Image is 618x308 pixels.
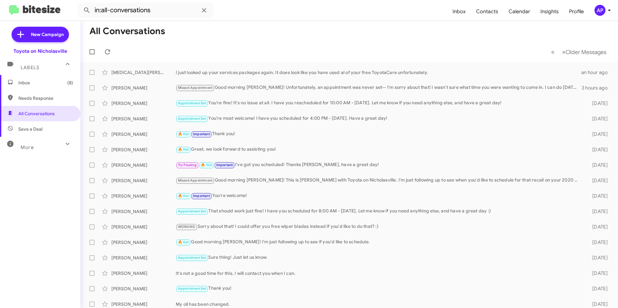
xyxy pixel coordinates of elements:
div: [PERSON_NAME] [111,177,176,184]
div: 3 hours ago [582,85,613,91]
div: Sorry about that! I could offer you free wiper blades instead if you'd like to do that? :) [176,223,582,230]
div: [DATE] [582,208,613,215]
span: Appointment Set [178,256,206,260]
span: Save a Deal [18,126,42,132]
div: My oil has been changed. [176,301,582,307]
span: Inbox [18,79,73,86]
span: 🔥 Hot [178,147,189,152]
nav: Page navigation example [548,45,610,59]
div: [DATE] [582,224,613,230]
button: AP [589,5,611,16]
div: Sure thing! Just let us know. [176,254,582,261]
span: (8) [67,79,73,86]
div: Good morning [PERSON_NAME]! I'm just following up to see if you'd like to schedule. [176,238,582,246]
span: New Campaign [31,31,64,38]
div: [DATE] [582,239,613,246]
div: [PERSON_NAME] [111,131,176,137]
div: You're most welcome! I have you scheduled for 4:00 PM - [DATE]. Have a great day! [176,115,582,122]
span: 🔥 Hot [201,163,212,167]
span: 🔥 Hot [178,132,189,136]
div: [DATE] [582,270,613,276]
span: 🔥 Hot [178,240,189,244]
div: Thank you! [176,130,582,138]
div: [DATE] [582,131,613,137]
a: New Campaign [12,27,69,42]
span: Appointment Set [178,209,206,213]
span: Appointment Set [178,117,206,121]
span: More [21,145,34,150]
a: Inbox [447,2,471,21]
div: Good morning [PERSON_NAME]! This is [PERSON_NAME] with Toyota on Nicholasville. I'm just followin... [176,177,582,184]
div: [DATE] [582,146,613,153]
div: [PERSON_NAME] [111,146,176,153]
span: Try Pausing [178,163,197,167]
div: That should work just fine! I have you scheduled for 8:00 AM - [DATE]. Let me know if you need an... [176,208,582,215]
div: [PERSON_NAME] [111,162,176,168]
span: Missed Appointment [178,86,213,90]
div: [DATE] [582,116,613,122]
div: Good morning [PERSON_NAME]! Unfortunately, an appointment was never set-- I'm sorry about that! I... [176,84,582,91]
span: « [551,48,555,56]
div: [PERSON_NAME] [111,100,176,107]
a: Contacts [471,2,503,21]
div: [DATE] [582,193,613,199]
div: [PERSON_NAME] [111,224,176,230]
div: [DATE] [582,100,613,107]
span: Older Messages [566,49,606,56]
span: Important [216,163,233,167]
div: [PERSON_NAME] [111,193,176,199]
div: [MEDICAL_DATA][PERSON_NAME] [111,69,176,76]
span: 🔥 Hot [178,194,189,198]
div: AP [595,5,605,16]
div: [DATE] [582,255,613,261]
span: All Conversations [18,110,55,117]
div: [DATE] [582,162,613,168]
div: [DATE] [582,177,613,184]
h1: All Conversations [89,26,165,36]
button: Previous [547,45,558,59]
a: Insights [535,2,564,21]
span: Appointment Set [178,101,206,105]
div: [PERSON_NAME] [111,301,176,307]
span: Important [193,132,210,136]
div: Thank you! [176,285,582,292]
div: It's not a good time for this. I will contact you when I can. [176,270,582,276]
span: WORKING [178,225,195,229]
a: Profile [564,2,589,21]
div: an hour ago [581,69,613,76]
span: Important [193,194,210,198]
div: [PERSON_NAME] [111,85,176,91]
span: Missed Appointment [178,178,213,182]
div: I've got you scheduled! Thanks [PERSON_NAME], have a great day! [176,161,582,169]
div: [PERSON_NAME] [111,208,176,215]
span: Labels [21,65,39,70]
div: You're fine! It's no issue at all. I have you rescheduled for 10:00 AM - [DATE]. Let me know if y... [176,99,582,107]
div: Great, we look forward to assisting you! [176,146,582,153]
div: [PERSON_NAME] [111,285,176,292]
div: [DATE] [582,301,613,307]
span: Needs Response [18,95,73,101]
span: » [562,48,566,56]
div: [PERSON_NAME] [111,239,176,246]
a: Calendar [503,2,535,21]
div: [PERSON_NAME] [111,270,176,276]
div: [PERSON_NAME] [111,116,176,122]
div: I just looked up your services packages again. It does look like you have used al of your free To... [176,69,581,76]
input: Search [78,3,213,18]
div: [PERSON_NAME] [111,255,176,261]
button: Next [558,45,610,59]
div: [DATE] [582,285,613,292]
div: You're welcome! [176,192,582,200]
div: Toyota on Nicholasville [14,48,67,54]
span: Appointment Set [178,286,206,291]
